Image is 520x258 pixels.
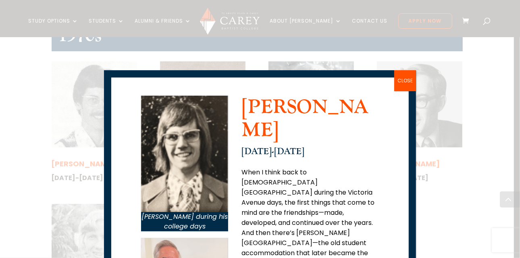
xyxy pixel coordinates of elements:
[394,70,416,91] button: Close
[141,96,229,212] img: Richard Coombs_Picture1
[241,96,379,146] h2: [PERSON_NAME]
[241,146,379,161] h4: [DATE]-[DATE]
[141,212,229,231] p: [PERSON_NAME] during his college days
